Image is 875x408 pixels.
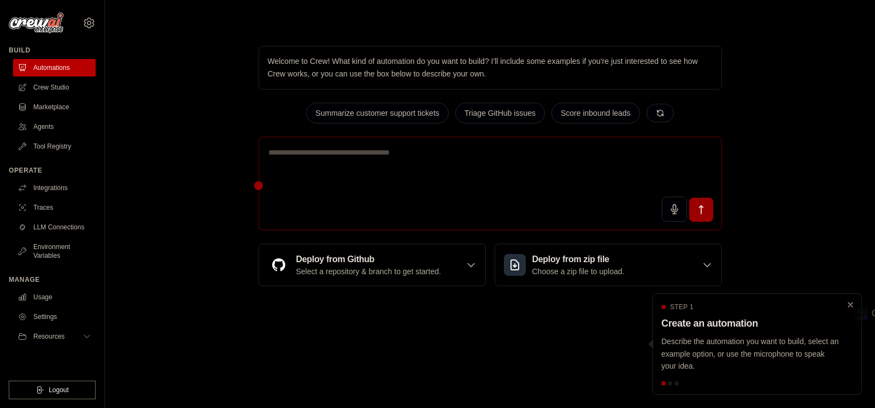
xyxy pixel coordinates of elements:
[9,13,63,33] img: Logo
[13,218,96,236] a: LLM Connections
[9,46,96,55] div: Build
[9,166,96,175] div: Operate
[13,118,96,135] a: Agents
[670,303,694,311] span: Step 1
[13,328,96,345] button: Resources
[306,103,448,123] button: Summarize customer support tickets
[661,335,839,372] p: Describe the automation you want to build, select an example option, or use the microphone to spe...
[661,316,839,331] h3: Create an automation
[532,266,625,277] p: Choose a zip file to upload.
[532,253,625,266] h3: Deploy from zip file
[49,386,69,394] span: Logout
[268,55,713,80] p: Welcome to Crew! What kind of automation do you want to build? I'll include some examples if you'...
[551,103,640,123] button: Score inbound leads
[33,332,64,341] span: Resources
[455,103,545,123] button: Triage GitHub issues
[13,59,96,76] a: Automations
[13,179,96,197] a: Integrations
[13,98,96,116] a: Marketplace
[13,238,96,264] a: Environment Variables
[13,79,96,96] a: Crew Studio
[13,199,96,216] a: Traces
[296,253,441,266] h3: Deploy from Github
[9,381,96,399] button: Logout
[9,275,96,284] div: Manage
[13,138,96,155] a: Tool Registry
[13,308,96,326] a: Settings
[13,288,96,306] a: Usage
[296,266,441,277] p: Select a repository & branch to get started.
